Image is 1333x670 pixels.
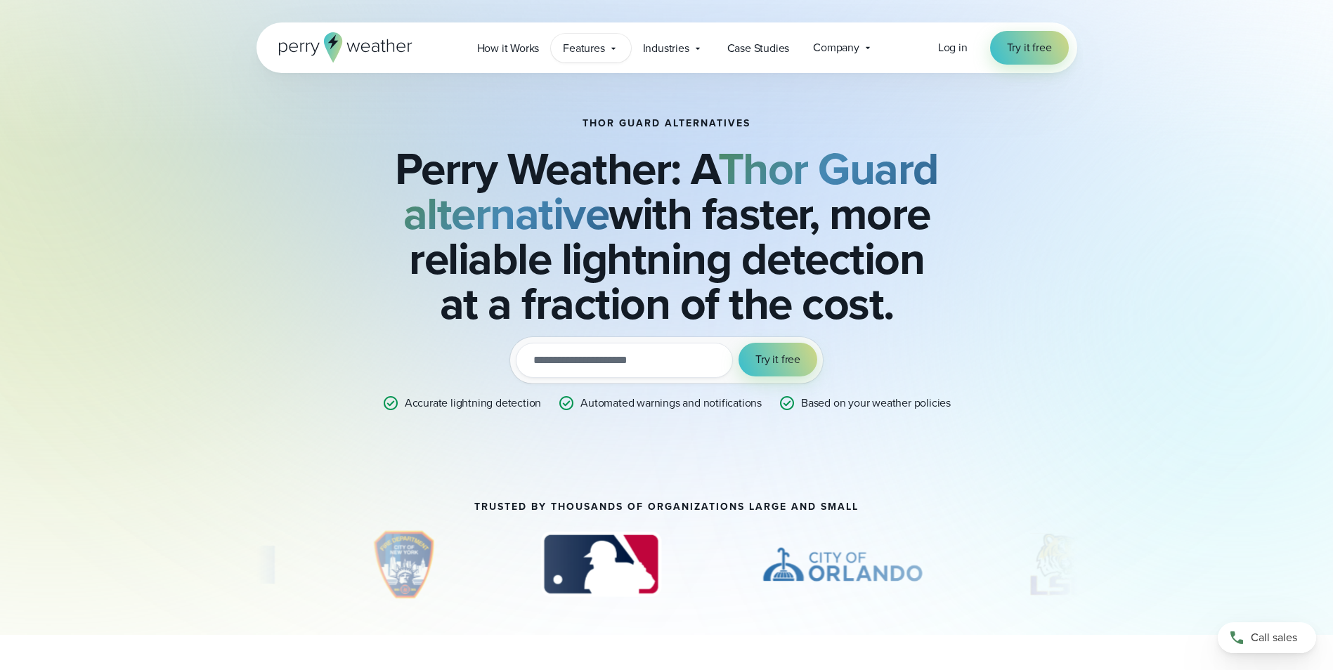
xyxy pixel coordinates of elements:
a: Call sales [1218,622,1316,653]
div: slideshow [256,530,1077,607]
button: Try it free [739,343,817,376]
div: 10 of 11 [743,530,942,600]
a: Log in [938,39,968,56]
img: CBS-Sports.svg [84,530,283,600]
h2: Perry Weather: A with faster, more reliable lightning detection at a fraction of the cost. [327,146,1007,326]
div: 11 of 11 [1010,530,1114,600]
div: 9 of 11 [527,530,675,600]
span: Call sales [1251,629,1297,646]
p: Accurate lightning detection [405,395,541,412]
h1: THOR GUARD ALTERNATIVES [583,118,750,129]
span: Features [563,40,604,57]
span: Try it free [1007,39,1052,56]
span: Industries [643,40,689,57]
img: City-of-Orlando.svg [743,530,942,600]
div: 7 of 11 [84,530,283,600]
p: Automated warnings and notifications [580,395,762,412]
img: MLB.svg [527,530,675,600]
span: Case Studies [727,40,790,57]
a: How it Works [465,34,552,63]
span: Try it free [755,351,800,368]
div: 8 of 11 [351,530,459,600]
span: How it Works [477,40,540,57]
strong: Thor Guard alternative [403,136,939,247]
span: Company [813,39,859,56]
a: Try it free [990,31,1069,65]
p: Based on your weather policies [801,395,951,412]
h2: Trusted by thousands of organizations large and small [474,501,859,513]
img: City-of-New-York-Fire-Department-FDNY.svg [351,530,459,600]
a: Case Studies [715,34,802,63]
img: Louisiana-State-University.svg [1010,530,1114,600]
